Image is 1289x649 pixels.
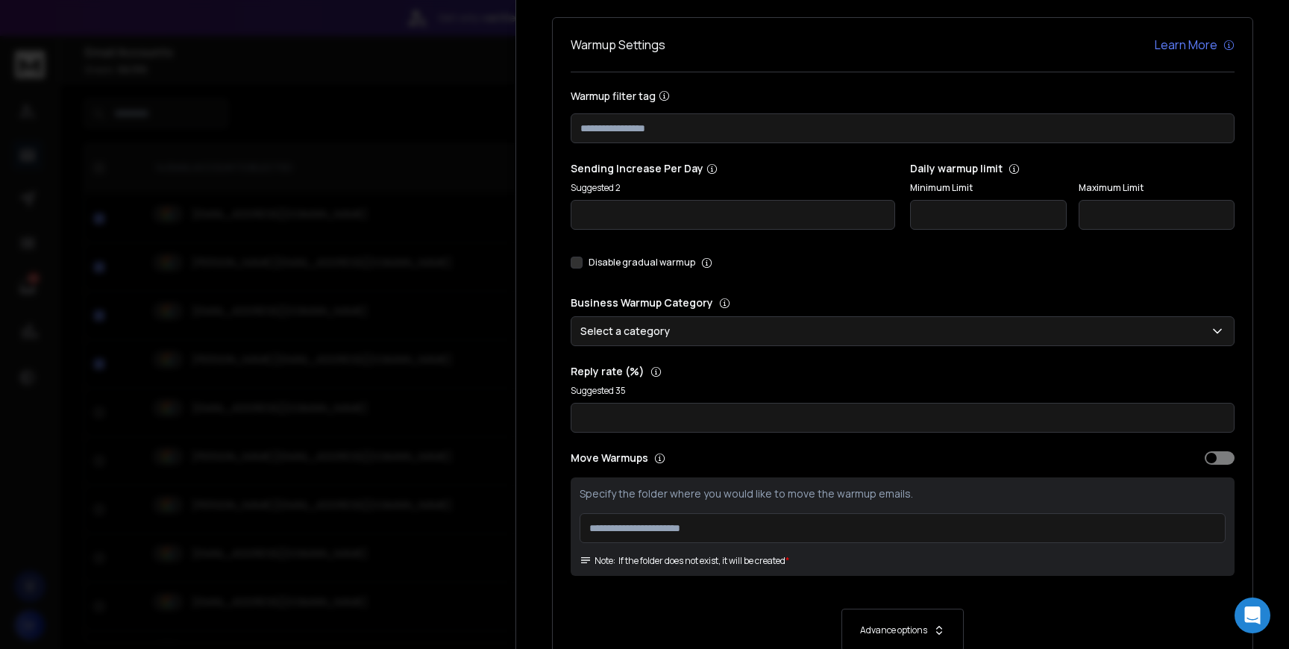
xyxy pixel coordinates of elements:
div: Open Intercom Messenger [1235,598,1270,633]
label: Maximum Limit [1079,182,1235,194]
p: Select a category [580,324,676,339]
span: Note: [580,555,615,567]
p: Specify the folder where you would like to move the warmup emails. [580,486,1226,501]
label: Warmup filter tag [571,90,1235,101]
label: Minimum Limit [910,182,1066,194]
p: If the folder does not exist, it will be created [618,555,785,567]
p: Business Warmup Category [571,295,1235,310]
p: Suggested 2 [571,182,895,194]
a: Learn More [1155,36,1235,54]
label: Disable gradual warmup [589,257,695,269]
p: Daily warmup limit [910,161,1235,176]
h1: Warmup Settings [571,36,665,54]
p: Advance options [860,624,927,636]
p: Move Warmups [571,451,898,465]
p: Suggested 35 [571,385,1235,397]
p: Sending Increase Per Day [571,161,895,176]
p: Reply rate (%) [571,364,1235,379]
